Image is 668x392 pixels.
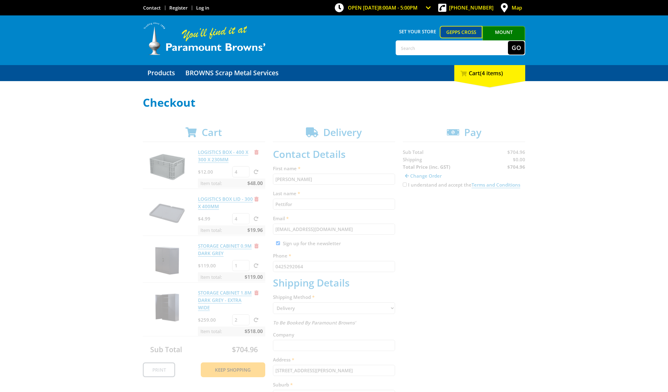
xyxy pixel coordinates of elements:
span: Set your store [396,26,440,37]
a: Log in [196,5,209,11]
span: (4 items) [480,69,503,77]
a: Go to the registration page [169,5,188,11]
a: Go to the Products page [143,65,179,81]
button: Go [508,41,525,55]
a: Go to the BROWNS Scrap Metal Services page [181,65,283,81]
a: Gepps Cross [440,26,483,38]
span: OPEN [DATE] [348,4,418,11]
a: Mount [PERSON_NAME] [482,26,525,49]
span: 8:00am - 5:00pm [379,4,418,11]
a: Go to the Contact page [143,5,161,11]
h1: Checkout [143,97,525,109]
img: Paramount Browns' [143,22,266,56]
input: Search [396,41,508,55]
div: Cart [454,65,525,81]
